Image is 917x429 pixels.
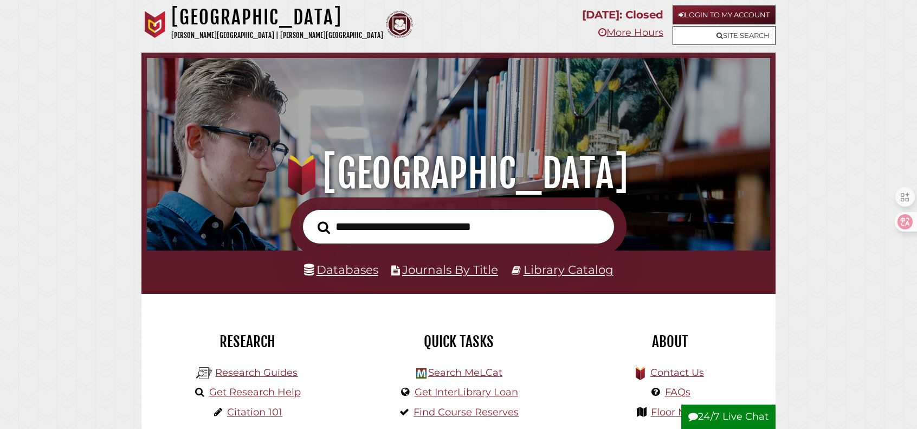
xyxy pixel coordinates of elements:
[650,367,704,379] a: Contact Us
[572,332,767,351] h2: About
[673,26,776,45] a: Site Search
[227,406,282,418] a: Citation 101
[312,218,335,238] button: Search
[414,406,519,418] a: Find Course Reserves
[665,386,690,398] a: FAQs
[171,5,383,29] h1: [GEOGRAPHIC_DATA]
[402,262,498,277] a: Journals By Title
[160,150,756,197] h1: [GEOGRAPHIC_DATA]
[318,221,330,234] i: Search
[171,29,383,42] p: [PERSON_NAME][GEOGRAPHIC_DATA] | [PERSON_NAME][GEOGRAPHIC_DATA]
[141,11,169,38] img: Calvin University
[196,365,212,381] img: Hekman Library Logo
[150,332,345,351] h2: Research
[416,368,427,379] img: Hekman Library Logo
[651,406,705,418] a: Floor Maps
[524,262,614,277] a: Library Catalog
[361,332,556,351] h2: Quick Tasks
[415,386,518,398] a: Get InterLibrary Loan
[209,386,301,398] a: Get Research Help
[598,27,663,39] a: More Hours
[215,367,298,379] a: Research Guides
[673,5,776,24] a: Login to My Account
[582,5,663,24] p: [DATE]: Closed
[428,367,502,379] a: Search MeLCat
[304,262,378,277] a: Databases
[386,11,413,38] img: Calvin Theological Seminary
